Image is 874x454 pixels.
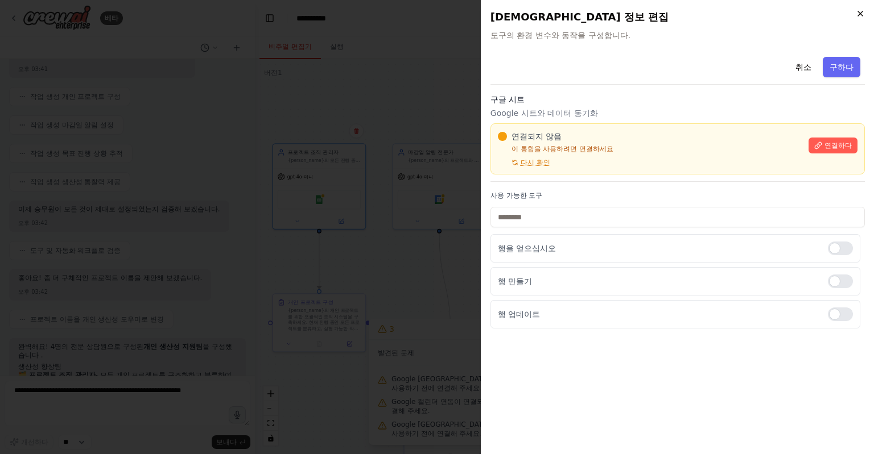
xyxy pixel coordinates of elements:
[789,57,818,77] button: 취소
[795,63,811,72] font: 취소
[498,277,532,286] font: 행 만들기
[490,31,630,40] font: 도구의 환경 변수와 동작을 구성합니다.
[490,95,525,104] font: 구글 시트
[490,109,598,118] font: Google 시트와 데이터 동기화
[824,141,852,149] font: 연결하다
[498,310,540,319] font: 행 업데이트
[498,158,550,167] button: 다시 확인
[830,63,854,72] font: 구하다
[512,145,613,153] font: 이 통합을 사용하려면 연결하세요
[498,244,556,253] font: 행을 얻으십시오
[521,159,550,166] font: 다시 확인
[809,138,857,153] button: 연결하다
[490,11,669,23] font: [DEMOGRAPHIC_DATA] 정보 편집
[823,57,860,77] button: 구하다
[490,191,543,199] font: 사용 가능한 도구
[512,132,562,141] font: 연결되지 않음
